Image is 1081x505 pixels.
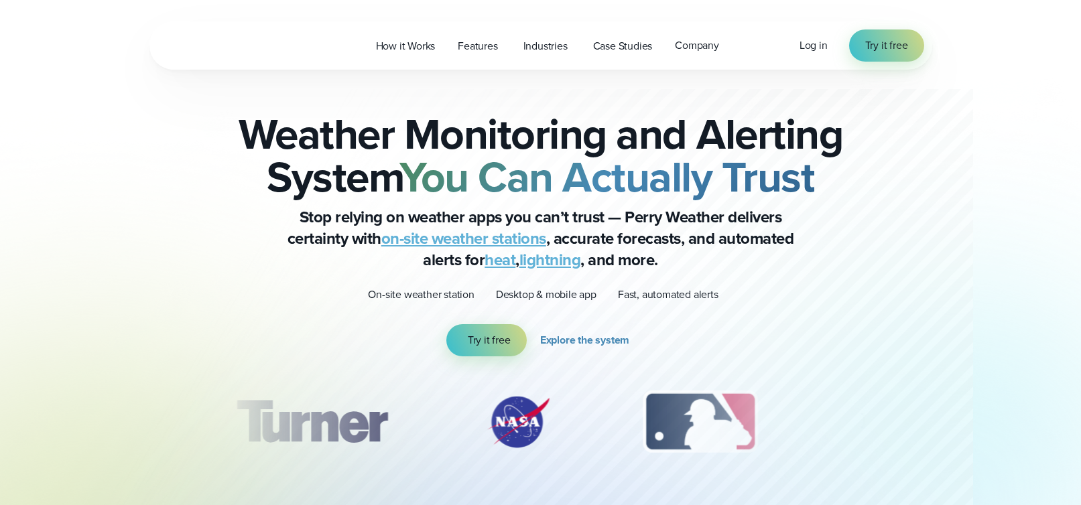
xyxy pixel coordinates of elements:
span: How it Works [376,38,436,54]
a: lightning [519,248,581,272]
a: Log in [800,38,828,54]
a: on-site weather stations [381,226,546,250]
img: Turner-Construction_1.svg [216,388,407,455]
p: On-site weather station [368,287,474,303]
span: Log in [800,38,828,53]
img: NASA.svg [471,388,565,455]
span: Case Studies [593,38,653,54]
span: Features [458,38,497,54]
div: 3 of 12 [629,388,771,455]
p: Desktop & mobile app [496,287,596,303]
div: slideshow [216,388,865,462]
div: 4 of 12 [836,388,943,455]
img: PGA.svg [836,388,943,455]
p: Fast, automated alerts [618,287,718,303]
h2: Weather Monitoring and Alerting System [216,113,865,198]
span: Company [675,38,719,54]
div: 2 of 12 [471,388,565,455]
span: Explore the system [540,332,629,348]
a: heat [485,248,515,272]
a: Case Studies [582,32,664,60]
a: Try it free [446,324,527,356]
a: How it Works [365,32,447,60]
span: Try it free [468,332,511,348]
a: Explore the system [540,324,635,356]
strong: You Can Actually Trust [399,145,814,208]
div: 1 of 12 [216,388,407,455]
span: Industries [523,38,568,54]
img: MLB.svg [629,388,771,455]
p: Stop relying on weather apps you can’t trust — Perry Weather delivers certainty with , accurate f... [273,206,809,271]
span: Try it free [865,38,908,54]
a: Try it free [849,29,924,62]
